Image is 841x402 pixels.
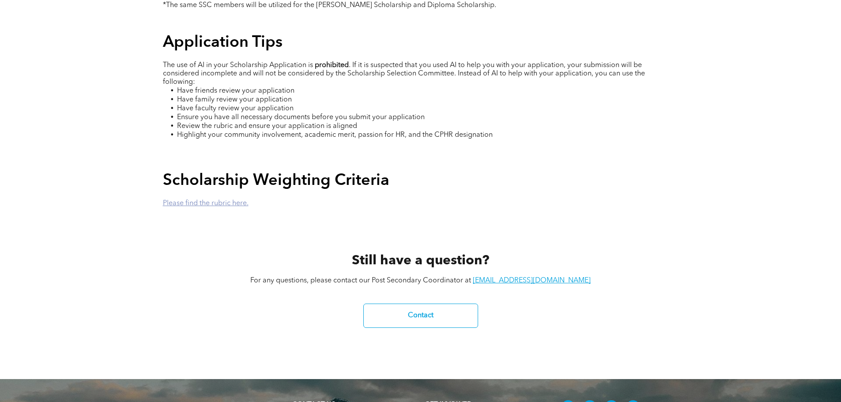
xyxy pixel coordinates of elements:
[163,62,645,86] span: . If it is suspected that you used AI to help you with your application, your submission will be ...
[352,254,489,267] span: Still have a question?
[163,2,496,9] span: *The same SSC members will be utilized for the [PERSON_NAME] Scholarship and Diploma Scholarship.
[177,131,493,139] span: Highlight your community involvement, academic merit, passion for HR, and the CPHR designation
[405,307,437,324] span: Contact
[363,304,478,328] a: Contact
[163,200,249,207] a: Please find the rubric here.
[163,35,283,51] span: Application Tips
[163,173,389,189] span: Scholarship Weighting Criteria
[473,277,591,284] a: [EMAIL_ADDRESS][DOMAIN_NAME]
[177,96,292,103] span: Have family review your application
[315,62,349,69] strong: prohibited
[177,105,294,112] span: Have faculty review your application
[250,277,471,284] span: For any questions, please contact our Post Secondary Coordinator at
[163,62,313,69] span: The use of AI in your Scholarship Application is
[177,87,294,94] span: Have friends review your application
[177,114,425,121] span: Ensure you have all necessary documents before you submit your application
[177,123,357,130] span: Review the rubric and ensure your application is aligned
